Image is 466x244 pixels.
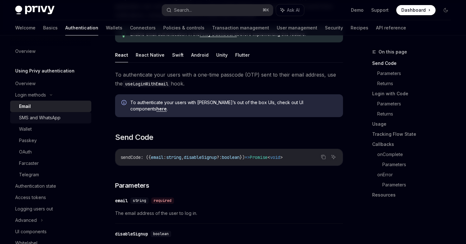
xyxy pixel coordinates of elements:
a: Access tokens [10,192,91,203]
button: Flutter [235,47,250,62]
a: Demo [351,7,364,13]
a: Overview [10,78,91,89]
a: Callbacks [372,139,456,149]
div: Email [19,103,31,110]
span: void [270,154,280,160]
button: Ask AI [276,4,304,16]
a: UI components [10,226,91,237]
span: Ask AI [287,7,300,13]
a: Tracking Flow State [372,129,456,139]
span: ?: [217,154,222,160]
span: boolean [153,231,169,236]
a: Parameters [377,68,456,78]
span: : ({ [141,154,151,160]
a: Policies & controls [163,20,204,35]
a: Login with Code [372,89,456,99]
a: Email [10,101,91,112]
div: Search... [174,6,192,14]
span: Dashboard [401,7,426,13]
a: Basics [43,20,58,35]
span: string [133,198,146,203]
div: UI components [15,228,47,235]
a: Parameters [382,180,456,190]
div: disableSignup [115,231,148,237]
span: disableSignup [184,154,217,160]
a: Security [325,20,343,35]
span: string [166,154,181,160]
a: Passkey [10,135,91,146]
a: Connectors [130,20,156,35]
a: Authentication [65,20,98,35]
a: Resources [372,190,456,200]
a: Support [371,7,389,13]
a: Dashboard [396,5,436,15]
svg: Info [121,100,128,106]
a: Welcome [15,20,36,35]
a: Transaction management [212,20,269,35]
div: Login methods [15,91,46,99]
span: The email address of the user to log in. [115,210,343,217]
a: SMS and WhatsApp [10,112,91,123]
button: React [115,47,128,62]
span: Parameters [115,181,149,190]
a: Parameters [377,99,456,109]
a: Wallet [10,123,91,135]
a: Wallets [106,20,122,35]
code: useLoginWithEmail [123,80,171,87]
button: Toggle dark mode [441,5,451,15]
span: Promise [250,154,268,160]
span: sendCode [120,154,141,160]
span: < [268,154,270,160]
div: required [151,197,174,204]
span: On this page [379,48,407,56]
a: Send Code [372,58,456,68]
a: onComplete [377,149,456,160]
div: SMS and WhatsApp [19,114,61,122]
div: Overview [15,47,36,55]
button: Copy the contents from the code block [319,153,327,161]
div: Access tokens [15,194,46,201]
div: Authentication state [15,182,56,190]
span: > [280,154,283,160]
a: OAuth [10,146,91,158]
a: Returns [377,109,456,119]
div: Farcaster [19,160,39,167]
span: To authenticate your users with [PERSON_NAME]’s out of the box UIs, check out UI components . [130,99,337,112]
button: Search...⌘K [162,4,273,16]
span: => [245,154,250,160]
a: Farcaster [10,158,91,169]
button: Android [191,47,209,62]
button: Swift [172,47,184,62]
div: OAuth [19,148,32,156]
a: Overview [10,46,91,57]
a: User management [277,20,317,35]
a: API reference [376,20,406,35]
span: }) [240,154,245,160]
button: Unity [216,47,228,62]
div: Telegram [19,171,39,178]
a: Authentication state [10,180,91,192]
span: To authenticate your users with a one-time passcode (OTP) sent to their email address, use the hook. [115,70,343,88]
img: dark logo [15,6,55,15]
div: Passkey [19,137,37,144]
span: : [164,154,166,160]
div: Wallet [19,125,32,133]
span: ⌘ K [262,8,269,13]
a: Logging users out [10,203,91,215]
div: Overview [15,80,36,87]
a: Recipes [351,20,368,35]
button: React Native [136,47,165,62]
a: here [156,106,167,112]
a: Parameters [382,160,456,170]
h5: Using Privy authentication [15,67,74,75]
a: Usage [372,119,456,129]
button: Ask AI [329,153,338,161]
a: Returns [377,78,456,89]
div: Advanced [15,216,37,224]
span: boolean [222,154,240,160]
span: , [181,154,184,160]
div: email [115,197,128,204]
a: Telegram [10,169,91,180]
span: Send Code [115,132,153,142]
div: Logging users out [15,205,53,213]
